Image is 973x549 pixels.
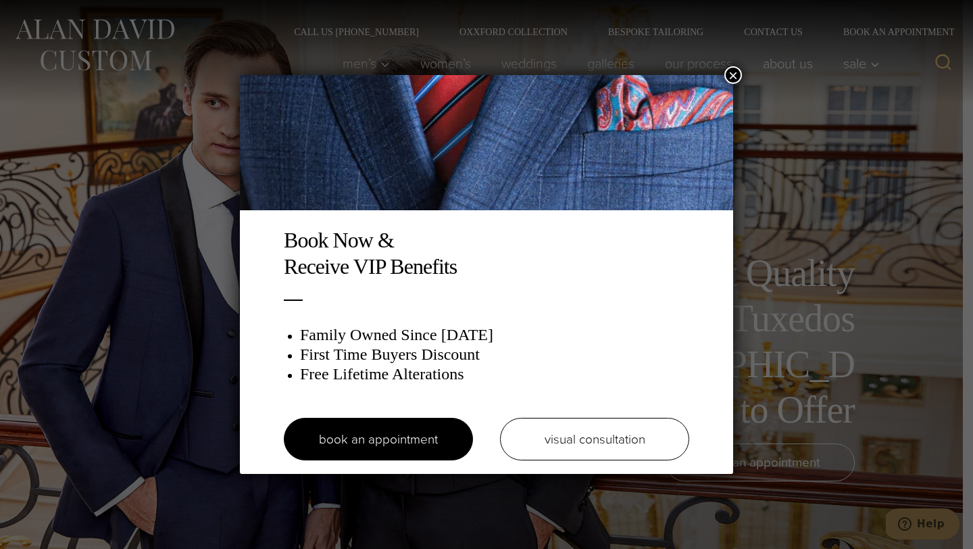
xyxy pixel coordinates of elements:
a: book an appointment [284,418,473,460]
h2: Book Now & Receive VIP Benefits [284,227,689,279]
h3: First Time Buyers Discount [300,345,689,364]
span: Help [31,9,59,22]
button: Close [724,66,742,84]
a: visual consultation [500,418,689,460]
h3: Family Owned Since [DATE] [300,325,689,345]
h3: Free Lifetime Alterations [300,364,689,384]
